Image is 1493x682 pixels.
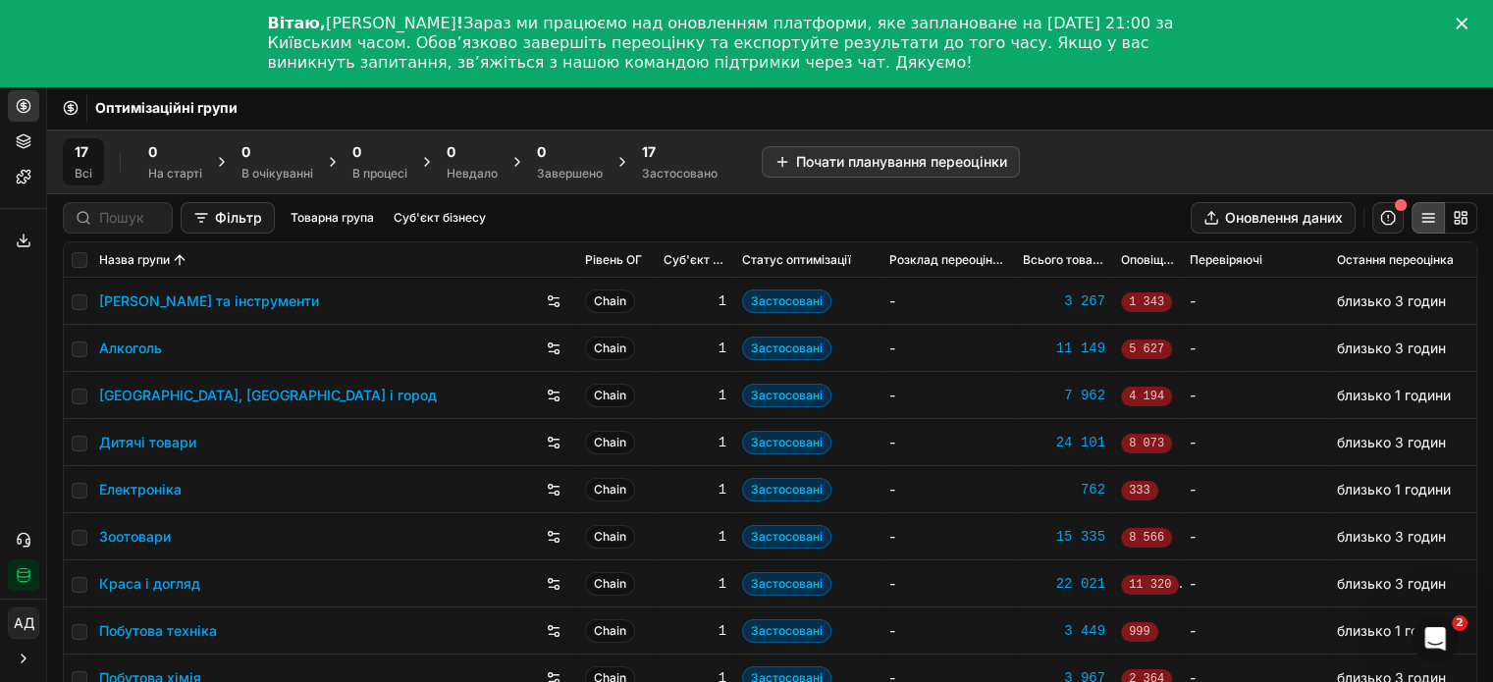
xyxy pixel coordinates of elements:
td: - [881,278,1015,325]
td: - [881,325,1015,372]
div: Невдало [447,166,498,182]
div: 1 [664,339,726,358]
button: Суб'єкт бізнесу [386,206,494,230]
a: 762 [1023,480,1105,499]
span: 333 [1121,481,1158,500]
span: близько 3 годин [1337,528,1446,545]
span: Суб'єкт бізнесу [664,252,726,268]
td: - [881,419,1015,466]
b: ! [456,14,463,32]
button: АД [8,607,39,639]
a: 22 021 [1023,574,1105,594]
div: 1 [664,480,726,499]
span: Розклад переоцінювання [889,252,1007,268]
span: Chain [585,619,635,643]
iframe: Intercom live chat [1412,615,1459,662]
div: 1 [664,527,726,547]
span: близько 1 години [1337,481,1451,498]
div: В процесі [352,166,407,182]
span: Застосовані [742,289,831,313]
span: 17 [75,142,88,162]
td: - [881,466,1015,513]
button: Фільтр [181,202,275,234]
td: - [1182,278,1329,325]
a: 11 149 [1023,339,1105,358]
span: Назва групи [99,252,170,268]
b: Вітаю, [268,14,326,32]
span: Chain [585,337,635,360]
span: 0 [537,142,546,162]
span: 999 [1121,622,1158,642]
div: Закрити [1456,18,1475,29]
td: - [881,607,1015,655]
td: - [1182,325,1329,372]
div: 1 [664,574,726,594]
td: - [1182,419,1329,466]
span: Остання переоцінка [1337,252,1454,268]
td: - [881,560,1015,607]
span: Застосовані [742,337,831,360]
div: [PERSON_NAME] Зараз ми працюємо над оновленням платформи, яке заплановане на [DATE] 21:00 за Київ... [268,14,1195,73]
button: Почати планування переоцінки [762,146,1020,178]
span: Оптимізаційні групи [95,98,238,118]
span: 17 [642,142,656,162]
td: - [1182,513,1329,560]
td: - [1182,560,1329,607]
span: Застосовані [742,525,831,549]
div: 1 [664,433,726,452]
span: 11 320 [1121,575,1179,595]
span: 0 [352,142,361,162]
td: - [1182,607,1329,655]
span: АД [9,608,38,638]
span: Chain [585,478,635,501]
a: 7 962 [1023,386,1105,405]
a: 3 267 [1023,291,1105,311]
span: Застосовані [742,572,831,596]
span: 8 566 [1121,528,1172,548]
span: Перевіряючі [1190,252,1262,268]
button: Sorted by Назва групи ascending [170,250,189,270]
span: Застосовані [742,478,831,501]
span: 2 [1452,615,1467,631]
span: Оповіщення [1121,252,1174,268]
div: Застосовано [642,166,718,182]
span: Застосовані [742,431,831,454]
div: 1 [664,621,726,641]
span: Всього товарів [1023,252,1105,268]
div: Всі [75,166,92,182]
div: На старті [148,166,202,182]
div: 1 [664,291,726,311]
span: 0 [241,142,250,162]
a: 3 449 [1023,621,1105,641]
span: 8 073 [1121,434,1172,453]
span: Chain [585,431,635,454]
nav: breadcrumb [95,98,238,118]
a: 15 335 [1023,527,1105,547]
span: 4 194 [1121,387,1172,406]
a: Побутова техніка [99,621,217,641]
div: Завершено [537,166,603,182]
span: близько 3 годин [1337,434,1446,450]
a: [PERSON_NAME] та інструменти [99,291,319,311]
span: близько 1 години [1337,387,1451,403]
a: 24 101 [1023,433,1105,452]
a: Дитячі товари [99,433,196,452]
span: Рівень OГ [585,252,642,268]
span: Chain [585,525,635,549]
a: Електроніка [99,480,182,499]
input: Пошук [99,208,160,228]
button: Оновлення даних [1191,202,1356,234]
span: Застосовані [742,384,831,407]
span: Застосовані [742,619,831,643]
a: Алкоголь [99,339,162,358]
a: Краса і догляд [99,574,200,594]
span: Статус оптимізації [742,252,851,268]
